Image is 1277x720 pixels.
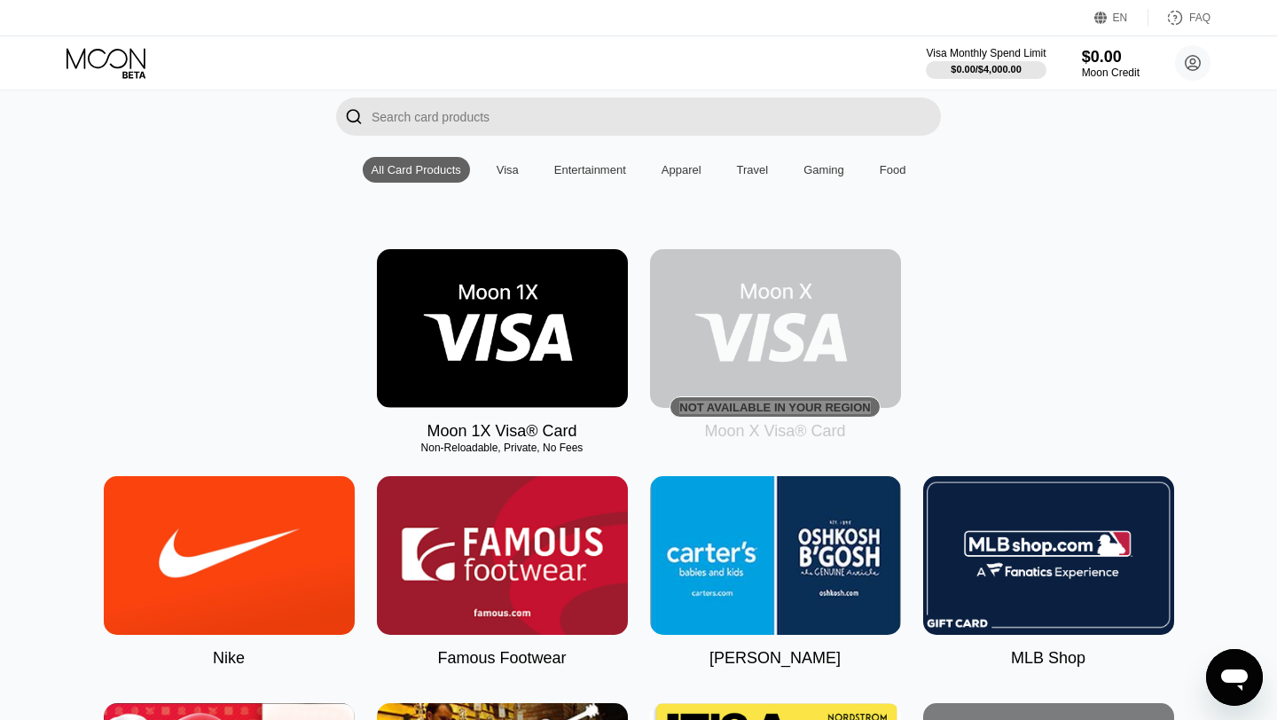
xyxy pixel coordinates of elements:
[926,47,1046,79] div: Visa Monthly Spend Limit$0.00/$4,000.00
[377,442,628,454] div: Non-Reloadable, Private, No Fees
[497,163,519,176] div: Visa
[345,106,363,127] div: 
[488,157,528,183] div: Visa
[737,163,769,176] div: Travel
[363,157,470,183] div: All Card Products
[871,157,915,183] div: Food
[213,649,245,668] div: Nike
[662,163,701,176] div: Apparel
[427,422,576,441] div: Moon 1X Visa® Card
[679,401,870,414] div: Not available in your region
[1011,649,1085,668] div: MLB Shop
[926,47,1046,59] div: Visa Monthly Spend Limit
[545,157,635,183] div: Entertainment
[1113,12,1128,24] div: EN
[1206,649,1263,706] iframe: Button to launch messaging window
[554,163,626,176] div: Entertainment
[437,649,566,668] div: Famous Footwear
[1148,9,1210,27] div: FAQ
[728,157,778,183] div: Travel
[1082,48,1140,79] div: $0.00Moon Credit
[1082,48,1140,67] div: $0.00
[1094,9,1148,27] div: EN
[1082,67,1140,79] div: Moon Credit
[650,249,901,408] div: Not available in your region
[795,157,853,183] div: Gaming
[704,422,845,441] div: Moon X Visa® Card
[372,163,461,176] div: All Card Products
[372,98,941,136] input: Search card products
[336,98,372,136] div: 
[709,649,841,668] div: [PERSON_NAME]
[653,157,710,183] div: Apparel
[951,64,1022,74] div: $0.00 / $4,000.00
[880,163,906,176] div: Food
[1189,12,1210,24] div: FAQ
[803,163,844,176] div: Gaming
